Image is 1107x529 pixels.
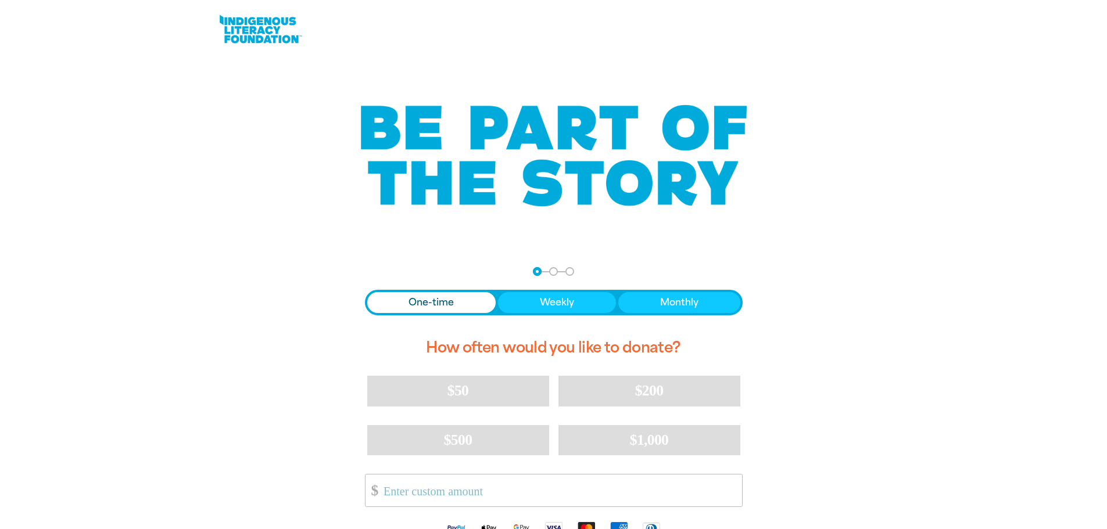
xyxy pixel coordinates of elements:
[409,296,454,310] span: One-time
[366,477,378,503] span: $
[565,267,574,276] button: Navigate to step 3 of 3 to enter your payment details
[367,376,549,406] button: $50
[618,292,740,313] button: Monthly
[533,267,542,276] button: Navigate to step 1 of 3 to enter your donation amount
[367,425,549,455] button: $500
[635,382,664,399] span: $200
[444,431,472,448] span: $500
[375,474,741,506] input: Enter custom amount
[498,292,616,313] button: Weekly
[558,376,740,406] button: $200
[660,296,698,310] span: Monthly
[540,296,574,310] span: Weekly
[630,431,669,448] span: $1,000
[350,82,757,230] img: Be part of the story
[367,292,496,313] button: One-time
[365,329,743,366] h2: How often would you like to donate?
[549,267,558,276] button: Navigate to step 2 of 3 to enter your details
[447,382,468,399] span: $50
[558,425,740,455] button: $1,000
[365,290,743,315] div: Donation frequency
